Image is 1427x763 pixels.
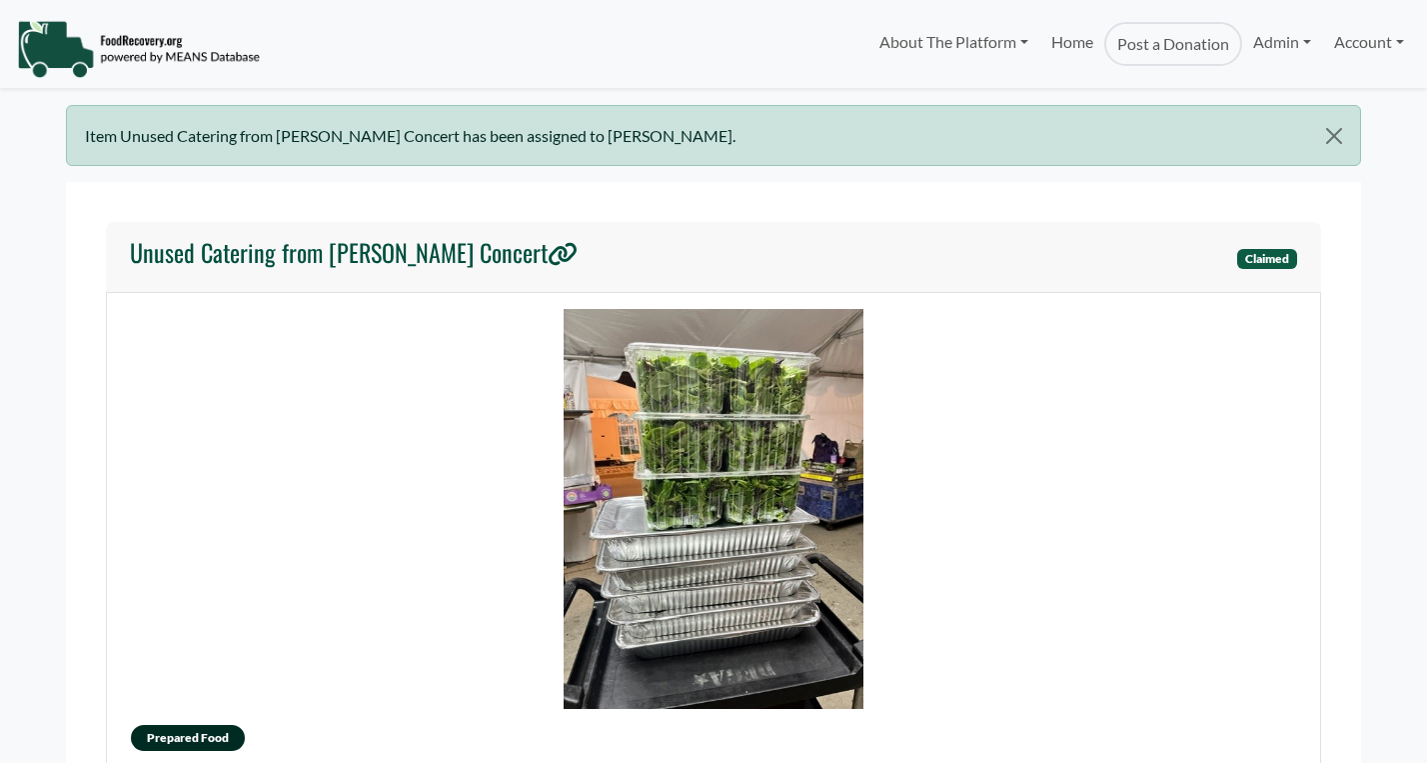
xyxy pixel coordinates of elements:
h4: Unused Catering from [PERSON_NAME] Concert [130,238,578,267]
span: Prepared Food [131,725,245,751]
a: Unused Catering from [PERSON_NAME] Concert [130,238,578,276]
a: Home [1039,22,1103,66]
span: Claimed [1237,249,1297,269]
img: example%20food%20drop.jpg [564,309,863,709]
img: NavigationLogo_FoodRecovery-91c16205cd0af1ed486a0f1a7774a6544ea792ac00100771e7dd3ec7c0e58e41.png [17,19,260,79]
a: About The Platform [868,22,1039,62]
a: Admin [1242,22,1322,62]
button: Close [1309,106,1360,166]
a: Account [1323,22,1415,62]
div: Item Unused Catering from [PERSON_NAME] Concert has been assigned to [PERSON_NAME]. [66,105,1361,166]
a: Post a Donation [1104,22,1242,66]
